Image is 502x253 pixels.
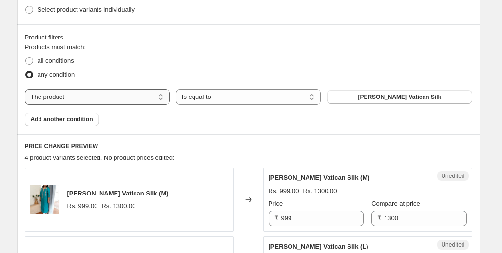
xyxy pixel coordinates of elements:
[30,185,59,214] img: Blue_Colorful_embroidered_Kurti1-Photoroom_80x.jpg
[31,116,93,123] span: Add another condition
[441,172,464,180] span: Unedited
[25,154,174,161] span: 4 product variants selected. No product prices edited:
[25,113,99,126] button: Add another condition
[371,200,420,207] span: Compare at price
[38,6,135,13] span: Select product variants individually
[377,214,381,222] span: ₹
[25,43,86,51] span: Products must match:
[67,201,98,211] div: Rs. 999.00
[358,93,441,101] span: [PERSON_NAME] Vatican Silk
[38,57,74,64] span: all conditions
[274,214,278,222] span: ₹
[269,174,370,181] span: [PERSON_NAME] Vatican Silk (M)
[25,33,472,42] div: Product filters
[101,201,135,211] strike: Rs. 1300.00
[38,71,75,78] span: any condition
[303,186,337,196] strike: Rs. 1300.00
[269,243,368,250] span: [PERSON_NAME] Vatican Silk (L)
[441,241,464,249] span: Unedited
[327,90,472,104] button: Aaradhya Kurti Vatican Silk
[25,142,472,150] h6: PRICE CHANGE PREVIEW
[269,186,299,196] div: Rs. 999.00
[67,190,169,197] span: [PERSON_NAME] Vatican Silk (M)
[269,200,283,207] span: Price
